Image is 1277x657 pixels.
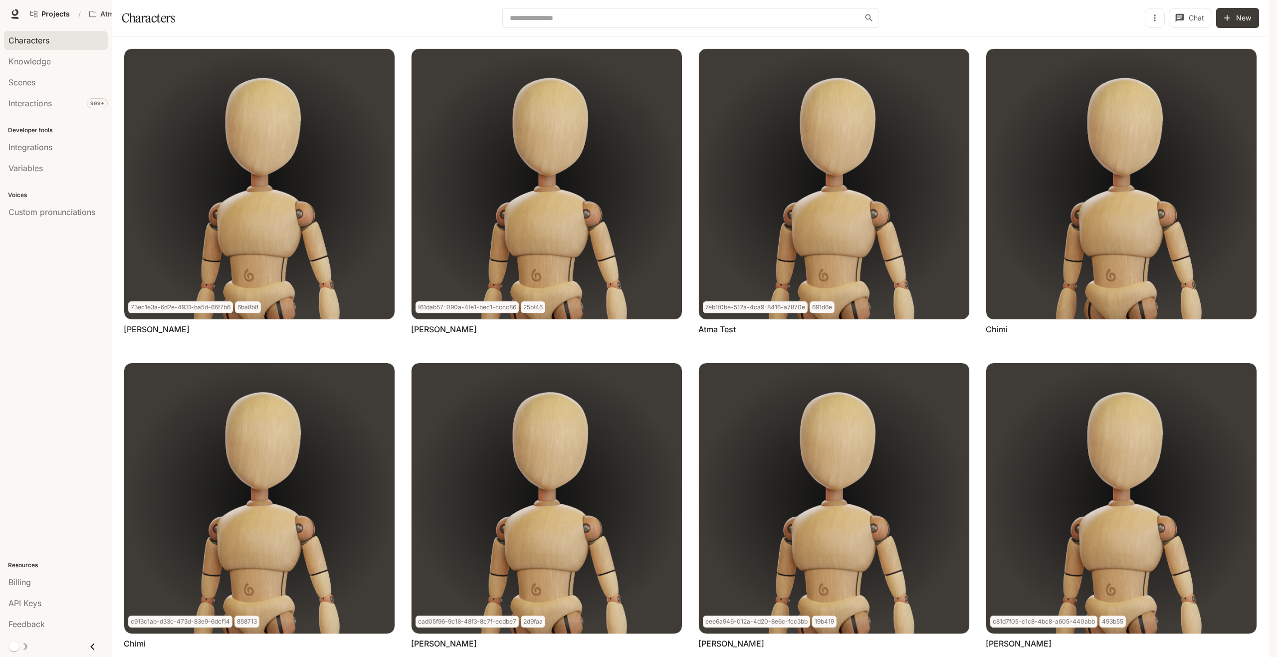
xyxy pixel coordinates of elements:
[124,324,190,335] a: [PERSON_NAME]
[26,4,74,24] a: Go to projects
[412,363,682,634] img: Clive
[986,363,1257,634] img: Eleanor Bennett
[100,10,156,18] p: Atma Core The Neural Network
[85,4,172,24] button: All workspaces
[41,10,70,18] span: Projects
[986,49,1257,319] img: Chimi
[698,638,764,649] a: [PERSON_NAME]
[124,49,395,319] img: Abraham Lincoln
[986,324,1008,335] a: Chimi
[698,324,736,335] a: Atma Test
[124,638,146,649] a: Chimi
[699,363,969,634] img: Courtney Dryere
[411,324,477,335] a: [PERSON_NAME]
[1169,8,1212,28] button: Chat
[986,638,1052,649] a: [PERSON_NAME]
[122,8,175,28] h1: Characters
[699,49,969,319] img: Atma Test
[74,9,85,19] div: /
[124,363,395,634] img: Chimi
[1216,8,1259,28] button: New
[412,49,682,319] img: Ada Lovelace
[411,638,477,649] a: [PERSON_NAME]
